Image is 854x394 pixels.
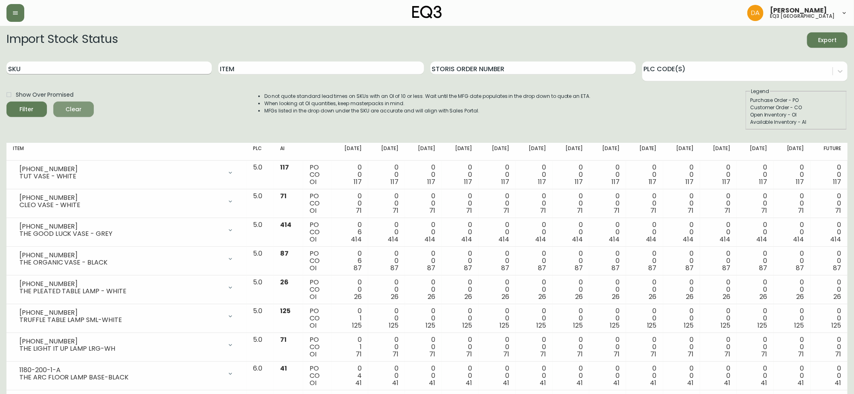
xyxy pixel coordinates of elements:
div: 0 0 [780,279,804,301]
span: OI [310,263,316,273]
img: logo [412,6,442,19]
div: 0 0 [522,250,546,272]
span: 125 [389,321,399,330]
div: [PHONE_NUMBER]THE ORGANIC VASE - BLACK [13,250,240,268]
div: 0 0 [743,193,767,214]
div: 0 0 [559,336,583,358]
span: 125 [795,321,804,330]
span: 414 [535,235,546,244]
span: 71 [392,350,399,359]
div: 0 0 [338,193,362,214]
div: [PHONE_NUMBER]TUT VASE - WHITE [13,164,240,182]
div: 0 0 [448,193,472,214]
span: 26 [354,292,362,301]
div: Filter [20,104,34,114]
div: 0 0 [743,164,767,186]
span: 26 [465,292,472,301]
span: 117 [538,177,546,186]
div: Purchase Order - PO [750,97,842,104]
span: 117 [833,177,841,186]
span: 125 [684,321,694,330]
span: 71 [429,350,435,359]
legend: Legend [750,88,770,95]
td: 5.0 [247,161,274,189]
th: [DATE] [552,143,589,161]
span: 71 [429,206,435,215]
span: 87 [280,249,289,258]
div: THE PLEATED TABLE LAMP - WHITE [19,288,222,295]
div: 0 0 [559,307,583,329]
div: 0 0 [780,221,804,243]
div: 0 0 [633,193,656,214]
div: 0 0 [448,164,472,186]
div: 0 0 [706,365,730,387]
div: THE GOOD LUCK VASE - GREY [19,230,222,237]
h5: eq3 [GEOGRAPHIC_DATA] [770,14,835,19]
div: [PHONE_NUMBER]CLEO VASE - WHITE [13,193,240,210]
div: 0 0 [633,307,656,329]
span: [PERSON_NAME] [770,7,827,14]
span: 71 [466,206,472,215]
div: [PHONE_NUMBER]THE GOOD LUCK VASE - GREY [13,221,240,239]
div: 0 0 [559,164,583,186]
span: Clear [60,104,87,114]
div: 0 1 [338,336,362,358]
div: 0 0 [375,307,399,329]
div: 0 0 [485,221,509,243]
span: 125 [500,321,509,330]
td: 6.0 [247,362,274,390]
div: 0 0 [559,250,583,272]
div: Customer Order - CO [750,104,842,111]
span: Show Over Promised [16,91,74,99]
span: 125 [536,321,546,330]
th: AI [274,143,303,161]
span: 117 [722,177,730,186]
td: 5.0 [247,247,274,275]
span: 71 [392,206,399,215]
div: 0 0 [596,221,620,243]
div: THE ORGANIC VASE - BLACK [19,259,222,266]
span: 26 [723,292,730,301]
div: 0 0 [485,164,509,186]
span: 125 [573,321,583,330]
span: 26 [759,292,767,301]
div: 0 0 [743,307,767,329]
li: MFGs listed in the drop down under the SKU are accurate and will align with Sales Portal. [264,107,591,114]
span: 71 [280,335,287,344]
span: 87 [390,263,399,273]
span: 414 [351,235,362,244]
span: 87 [722,263,730,273]
div: 0 0 [448,336,472,358]
button: Filter [6,102,47,117]
span: 117 [575,177,583,186]
span: 71 [687,350,694,359]
div: 0 0 [596,164,620,186]
span: 71 [577,206,583,215]
span: 26 [797,292,804,301]
div: 0 0 [375,336,399,358]
span: 87 [612,263,620,273]
td: 5.0 [247,189,274,218]
div: 0 0 [670,221,694,243]
div: 0 0 [780,307,804,329]
button: Clear [53,102,94,117]
span: 87 [649,263,657,273]
div: 0 0 [522,193,546,214]
span: 414 [609,235,620,244]
span: 414 [719,235,730,244]
div: [PHONE_NUMBER] [19,194,222,201]
span: 71 [651,350,657,359]
span: OI [310,177,316,186]
div: 0 0 [596,250,620,272]
span: 414 [793,235,804,244]
div: 0 0 [485,336,509,358]
th: [DATE] [700,143,737,161]
span: 125 [610,321,620,330]
div: 0 0 [448,307,472,329]
span: 26 [428,292,435,301]
div: 0 0 [817,336,841,358]
div: 0 0 [522,221,546,243]
div: [PHONE_NUMBER] [19,280,222,288]
span: 125 [352,321,362,330]
span: 71 [356,206,362,215]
